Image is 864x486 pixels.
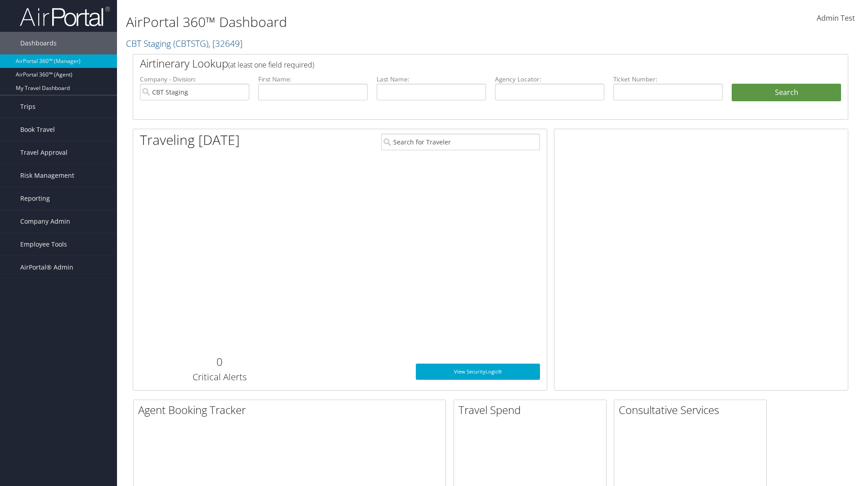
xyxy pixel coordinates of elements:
label: Company - Division: [140,75,249,84]
a: Admin Test [817,4,855,32]
span: Dashboards [20,32,57,54]
button: Search [732,84,841,102]
label: Agency Locator: [495,75,604,84]
h2: Airtinerary Lookup [140,56,782,71]
span: (at least one field required) [228,60,314,70]
span: Admin Test [817,13,855,23]
span: AirPortal® Admin [20,256,73,279]
h1: Traveling [DATE] [140,130,240,149]
span: ( CBTSTG ) [173,37,208,49]
h2: Travel Spend [459,402,606,418]
h2: Agent Booking Tracker [138,402,445,418]
span: Company Admin [20,210,70,233]
span: Reporting [20,187,50,210]
label: Ticket Number: [613,75,723,84]
span: Travel Approval [20,141,67,164]
h3: Critical Alerts [140,371,299,383]
label: Last Name: [377,75,486,84]
span: , [ 32649 ] [208,37,243,49]
h2: Consultative Services [619,402,766,418]
span: Risk Management [20,164,74,187]
a: View SecurityLogic® [416,364,540,380]
label: First Name: [258,75,368,84]
h2: 0 [140,354,299,369]
input: Search for Traveler [381,134,540,150]
h1: AirPortal 360™ Dashboard [126,13,612,31]
span: Employee Tools [20,233,67,256]
a: CBT Staging [126,37,243,49]
span: Book Travel [20,118,55,141]
img: airportal-logo.png [20,6,110,27]
span: Trips [20,95,36,118]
